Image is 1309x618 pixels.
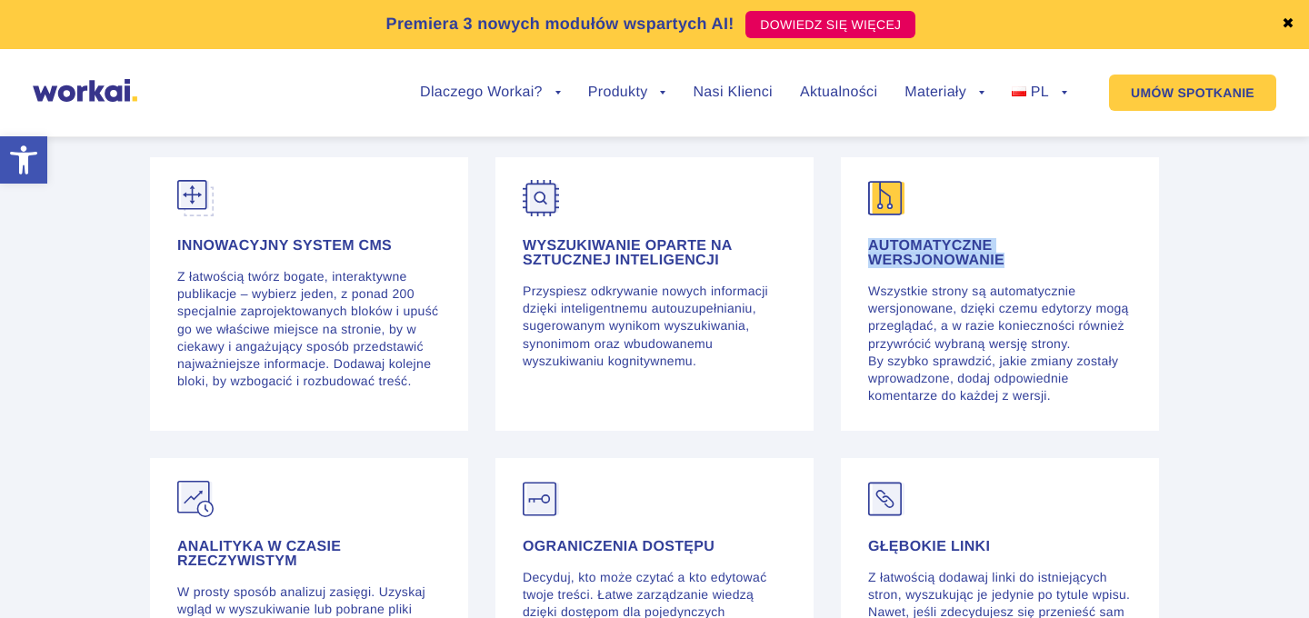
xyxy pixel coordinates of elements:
p: Wszystkie strony są automatycznie wersjonowane, dzięki czemu edytorzy mogą przeglądać, a w razie ... [868,283,1132,353]
a: Nasi Klienci [693,85,772,100]
a: DOWIEDZ SIĘ WIĘCEJ [745,11,915,38]
a: ✖ [1282,17,1294,32]
span: PL [1031,85,1049,100]
a: UMÓW SPOTKANIE [1109,75,1276,111]
a: Materiały [904,85,984,100]
h4: Głębokie linki [868,540,1132,554]
p: Przyspiesz odkrywanie nowych informacji dzięki inteligentnemu autouzupełnianiu, sugerowanym wynik... [523,283,786,370]
h4: Automatyczne wersjonowanie [868,239,1132,268]
h4: Wyszukiwanie oparte na sztucznej inteligencji [523,239,786,268]
h4: Innowacyjny system CMS [177,239,441,254]
h4: Analityka w czasie rzeczywistym [177,540,441,569]
a: Dlaczego Workai? [420,85,561,100]
h4: Ograniczenia dostępu [523,540,786,554]
p: Z łatwością twórz bogate, interaktywne publikacje – wybierz jeden, z ponad 200 specjalnie zaproje... [177,268,441,390]
a: Aktualności [800,85,877,100]
p: Premiera 3 nowych modułów wspartych AI! [386,12,734,36]
p: By szybko sprawdzić, jakie zmiany zostały wprowadzone, dodaj odpowiednie komentarze do każdej z w... [868,353,1132,405]
a: Produkty [588,85,666,100]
